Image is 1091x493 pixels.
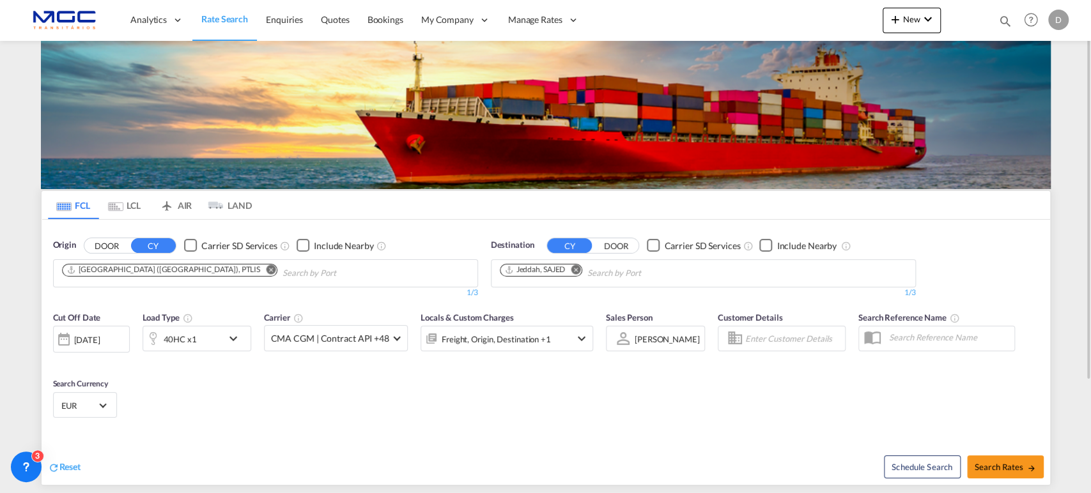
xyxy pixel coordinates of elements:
md-datepicker: Select [53,351,63,368]
div: icon-magnify [998,14,1012,33]
span: Search Rates [975,462,1036,472]
div: D [1048,10,1069,30]
md-icon: Unchecked: Ignores neighbouring ports when fetching rates.Checked : Includes neighbouring ports w... [376,241,387,251]
button: Remove [562,264,582,277]
div: Include Nearby [314,239,374,252]
button: icon-plus 400-fgNewicon-chevron-down [883,8,941,33]
span: Manage Rates [508,13,562,26]
span: EUR [61,400,97,411]
div: 40HC x1icon-chevron-down [143,326,251,351]
span: Enquiries [266,14,303,25]
md-icon: icon-refresh [48,462,59,473]
button: Search Ratesicon-arrow-right [967,455,1044,478]
div: icon-refreshReset [48,460,81,474]
div: 1/3 [53,287,478,298]
md-icon: icon-magnify [998,14,1012,28]
div: Carrier SD Services [664,239,740,252]
md-icon: icon-airplane [159,198,174,208]
md-tab-item: LAND [201,191,252,219]
span: CMA CGM | Contract API +48 [271,332,389,345]
span: Locals & Custom Charges [421,312,514,322]
div: Carrier SD Services [201,239,277,252]
span: Sales Person [606,312,653,322]
img: LCL+%26+FCL+BACKGROUND.png [41,41,1051,189]
input: Chips input. [282,263,404,284]
button: DOOR [84,238,129,253]
div: 40HC x1 [164,330,197,348]
span: Help [1020,9,1042,31]
md-icon: Unchecked: Ignores neighbouring ports when fetching rates.Checked : Includes neighbouring ports w... [841,241,851,251]
md-checkbox: Checkbox No Ink [297,239,374,252]
span: Reset [59,461,81,472]
img: 92835000d1c111ee8b33af35afdd26c7.png [19,6,105,34]
div: Include Nearby [777,239,837,252]
md-icon: icon-information-outline [183,313,193,323]
span: Carrier [264,312,304,322]
div: [DATE] [74,334,100,345]
md-select: Select Currency: € EUREuro [60,396,110,414]
md-checkbox: Checkbox No Ink [184,239,277,252]
md-icon: Unchecked: Search for CY (Container Yard) services for all selected carriers.Checked : Search for... [280,241,290,251]
div: Lisbon (Lisboa), PTLIS [66,264,261,275]
div: Press delete to remove this chip. [504,264,568,275]
md-icon: Your search will be saved by the below given name [950,313,960,323]
button: CY [547,238,592,253]
md-select: Sales Person: Diogo Santos [633,330,701,348]
md-pagination-wrapper: Use the left and right arrow keys to navigate between tabs [48,191,252,219]
div: Freight Origin Destination Factory Stuffingicon-chevron-down [421,326,593,351]
button: Remove [258,264,277,277]
span: Load Type [143,312,193,322]
button: Note: By default Schedule search will only considerorigin ports, destination ports and cut off da... [884,455,961,478]
md-tab-item: AIR [150,191,201,219]
button: CY [131,238,176,253]
div: Press delete to remove this chip. [66,264,263,275]
span: Analytics [130,13,167,26]
div: [DATE] [53,326,130,353]
span: Customer Details [718,312,782,322]
md-checkbox: Checkbox No Ink [759,239,837,252]
span: Origin [53,239,76,252]
span: Rate Search [201,13,248,24]
span: Cut Off Date [53,312,101,322]
span: Bookings [368,14,403,25]
md-icon: Unchecked: Search for CY (Container Yard) services for all selected carriers.Checked : Search for... [743,241,753,251]
div: Freight Origin Destination Factory Stuffing [442,330,551,348]
md-icon: icon-chevron-down [226,331,247,346]
div: OriginDOOR CY Checkbox No InkUnchecked: Search for CY (Container Yard) services for all selected ... [42,220,1050,485]
md-chips-wrap: Chips container. Use arrow keys to select chips. [498,260,715,284]
span: Search Reference Name [858,312,960,322]
button: DOOR [594,238,638,253]
span: Search Currency [53,379,109,388]
md-checkbox: Checkbox No Ink [647,239,740,252]
span: New [888,14,936,24]
md-icon: icon-plus 400-fg [888,11,903,27]
md-chips-wrap: Chips container. Use arrow keys to select chips. [60,260,410,284]
div: 1/3 [491,287,916,298]
input: Enter Customer Details [745,329,841,348]
div: Help [1020,9,1048,32]
span: Quotes [321,14,349,25]
md-icon: The selected Trucker/Carrierwill be displayed in the rate results If the rates are from another f... [293,313,304,323]
md-icon: icon-arrow-right [1026,464,1035,473]
span: My Company [421,13,474,26]
input: Search Reference Name [883,328,1014,347]
input: Chips input. [587,263,709,284]
div: [PERSON_NAME] [635,334,700,344]
div: Jeddah, SAJED [504,264,566,275]
md-icon: icon-chevron-down [574,331,589,346]
span: Destination [491,239,534,252]
md-icon: icon-chevron-down [920,11,936,27]
md-tab-item: FCL [48,191,99,219]
md-tab-item: LCL [99,191,150,219]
